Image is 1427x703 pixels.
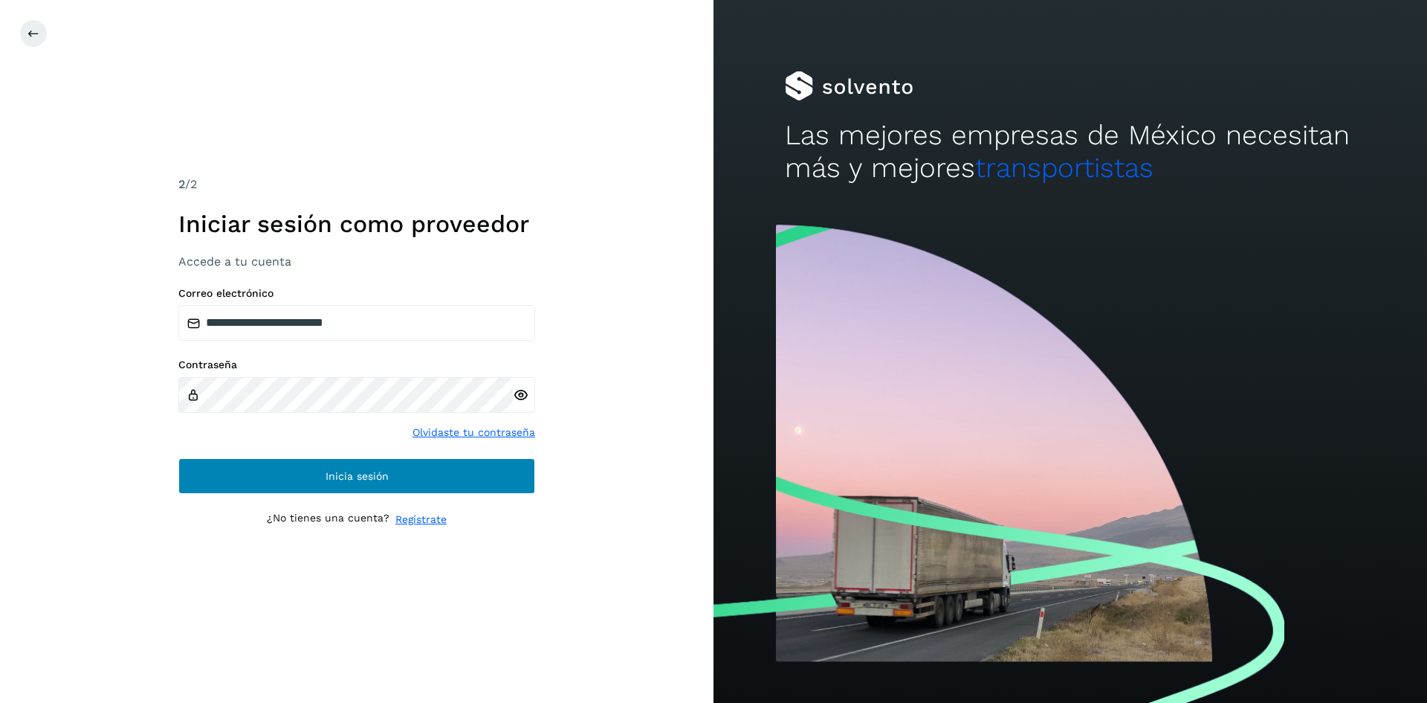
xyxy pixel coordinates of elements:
h3: Accede a tu cuenta [178,254,535,269]
span: transportistas [975,152,1153,184]
label: Contraseña [178,359,535,371]
label: Correo electrónico [178,287,535,300]
div: /2 [178,176,535,193]
span: Inicia sesión [326,471,389,481]
h1: Iniciar sesión como proveedor [178,210,535,238]
a: Regístrate [395,512,447,527]
a: Olvidaste tu contraseña [412,425,535,440]
h2: Las mejores empresas de México necesitan más y mejores [785,119,1356,185]
span: 2 [178,177,185,191]
p: ¿No tienes una cuenta? [267,512,389,527]
button: Inicia sesión [178,458,535,494]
